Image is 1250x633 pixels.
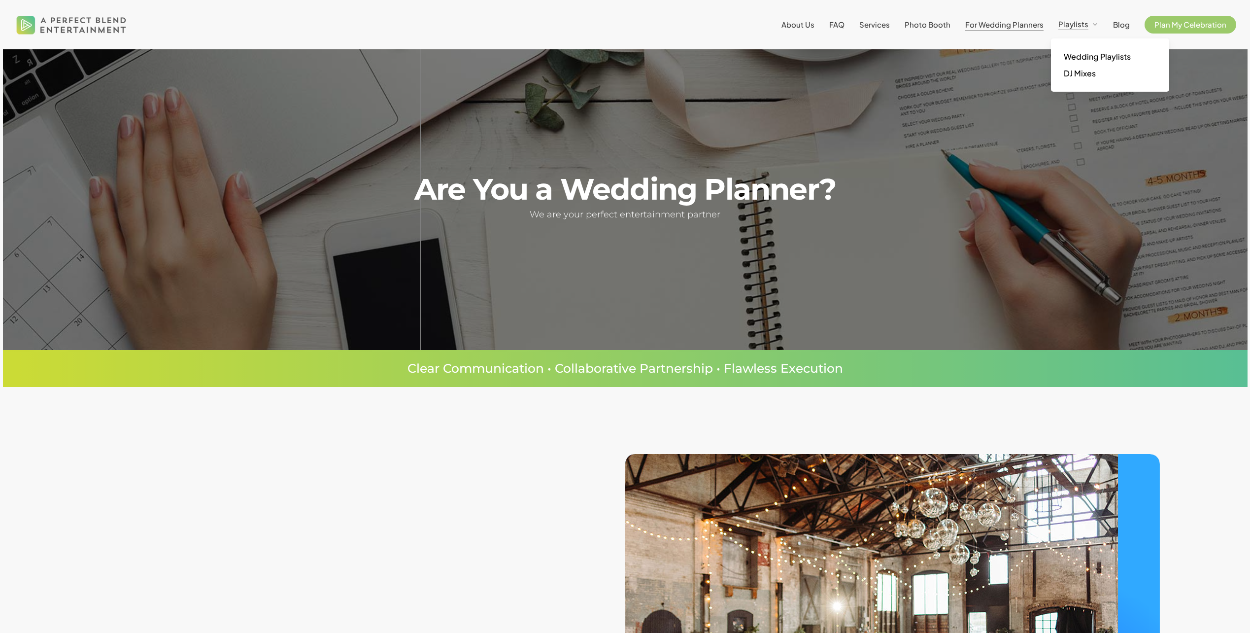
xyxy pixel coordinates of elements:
[781,21,814,29] a: About Us
[1058,19,1088,29] span: Playlists
[14,7,129,42] img: A Perfect Blend Entertainment
[1064,51,1131,62] span: Wedding Playlists
[905,20,950,29] span: Photo Booth
[1061,48,1159,65] a: Wedding Playlists
[965,21,1044,29] a: For Wedding Planners
[378,175,872,204] h1: Are You a Wedding Planner?
[905,21,950,29] a: Photo Booth
[248,362,1002,375] p: Clear Communication • Collaborative Partnership • Flawless Execution
[1145,21,1236,29] a: Plan My Celebration
[1154,20,1226,29] span: Plan My Celebration
[1113,20,1130,29] span: Blog
[1058,20,1098,29] a: Playlists
[965,20,1044,29] span: For Wedding Planners
[781,20,814,29] span: About Us
[1113,21,1130,29] a: Blog
[1064,68,1096,78] span: DJ Mixes
[859,21,890,29] a: Services
[829,21,845,29] a: FAQ
[829,20,845,29] span: FAQ
[859,20,890,29] span: Services
[1061,65,1159,82] a: DJ Mixes
[378,208,872,222] h5: We are your perfect entertainment partner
